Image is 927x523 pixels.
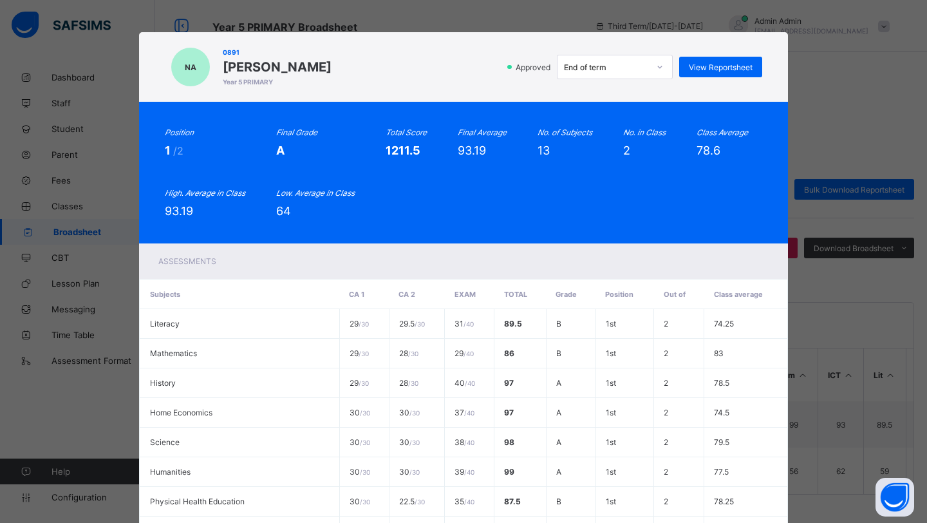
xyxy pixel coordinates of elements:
[606,348,616,358] span: 1st
[556,319,561,328] span: B
[606,408,616,417] span: 1st
[399,467,420,477] span: 30
[623,128,666,137] i: No. in Class
[606,378,616,388] span: 1st
[464,439,474,446] span: / 40
[408,350,418,357] span: / 30
[664,497,668,506] span: 2
[697,128,748,137] i: Class Average
[556,348,561,358] span: B
[360,468,370,476] span: / 30
[223,78,332,86] span: Year 5 PRIMARY
[714,348,724,358] span: 83
[714,319,734,328] span: 74.25
[454,467,474,477] span: 39
[504,408,514,417] span: 97
[606,437,616,447] span: 1st
[399,437,420,447] span: 30
[623,144,630,157] span: 2
[386,128,427,137] i: Total Score
[664,408,668,417] span: 2
[556,378,561,388] span: A
[556,437,561,447] span: A
[504,467,514,477] span: 99
[399,348,418,358] span: 28
[185,62,196,72] span: NA
[504,290,527,299] span: Total
[150,378,176,388] span: History
[464,468,474,476] span: / 40
[464,409,474,417] span: / 40
[399,408,420,417] span: 30
[664,348,668,358] span: 2
[359,320,369,328] span: / 30
[556,408,561,417] span: A
[276,188,355,198] i: Low. Average in Class
[223,59,332,75] span: [PERSON_NAME]
[350,348,369,358] span: 29
[454,378,475,388] span: 40
[350,497,370,506] span: 30
[697,144,720,157] span: 78.6
[165,128,194,137] i: Position
[165,204,193,218] span: 93.19
[504,437,514,447] span: 98
[556,290,577,299] span: Grade
[714,497,734,506] span: 78.25
[150,290,180,299] span: Subjects
[556,497,561,506] span: B
[664,467,668,477] span: 2
[360,498,370,506] span: / 30
[276,128,317,137] i: Final Grade
[454,348,474,358] span: 29
[399,378,418,388] span: 28
[464,350,474,357] span: / 40
[504,378,514,388] span: 97
[276,204,291,218] span: 64
[150,497,245,506] span: Physical Health Education
[150,408,212,417] span: Home Economics
[386,144,420,157] span: 1211.5
[415,498,425,506] span: / 30
[504,497,521,506] span: 87.5
[408,379,418,387] span: / 30
[504,319,522,328] span: 89.5
[173,144,183,157] span: /2
[360,439,370,446] span: / 30
[458,128,507,137] i: Final Average
[714,437,729,447] span: 79.5
[158,256,216,266] span: Assessments
[454,408,474,417] span: 37
[714,408,729,417] span: 74.5
[689,62,753,72] span: View Reportsheet
[538,144,550,157] span: 13
[606,319,616,328] span: 1st
[714,290,763,299] span: Class average
[165,144,173,157] span: 1
[360,409,370,417] span: / 30
[538,128,592,137] i: No. of Subjects
[504,348,514,358] span: 86
[556,467,561,477] span: A
[664,290,686,299] span: Out of
[399,497,425,506] span: 22.5
[150,437,180,447] span: Science
[398,290,415,299] span: CA 2
[458,144,486,157] span: 93.19
[664,378,668,388] span: 2
[454,437,474,447] span: 38
[359,379,369,387] span: / 30
[350,408,370,417] span: 30
[150,348,197,358] span: Mathematics
[359,350,369,357] span: / 30
[664,319,668,328] span: 2
[454,290,476,299] span: EXAM
[350,437,370,447] span: 30
[415,320,425,328] span: / 30
[350,467,370,477] span: 30
[350,319,369,328] span: 29
[276,144,285,157] span: A
[464,320,474,328] span: / 40
[465,379,475,387] span: / 40
[714,378,729,388] span: 78.5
